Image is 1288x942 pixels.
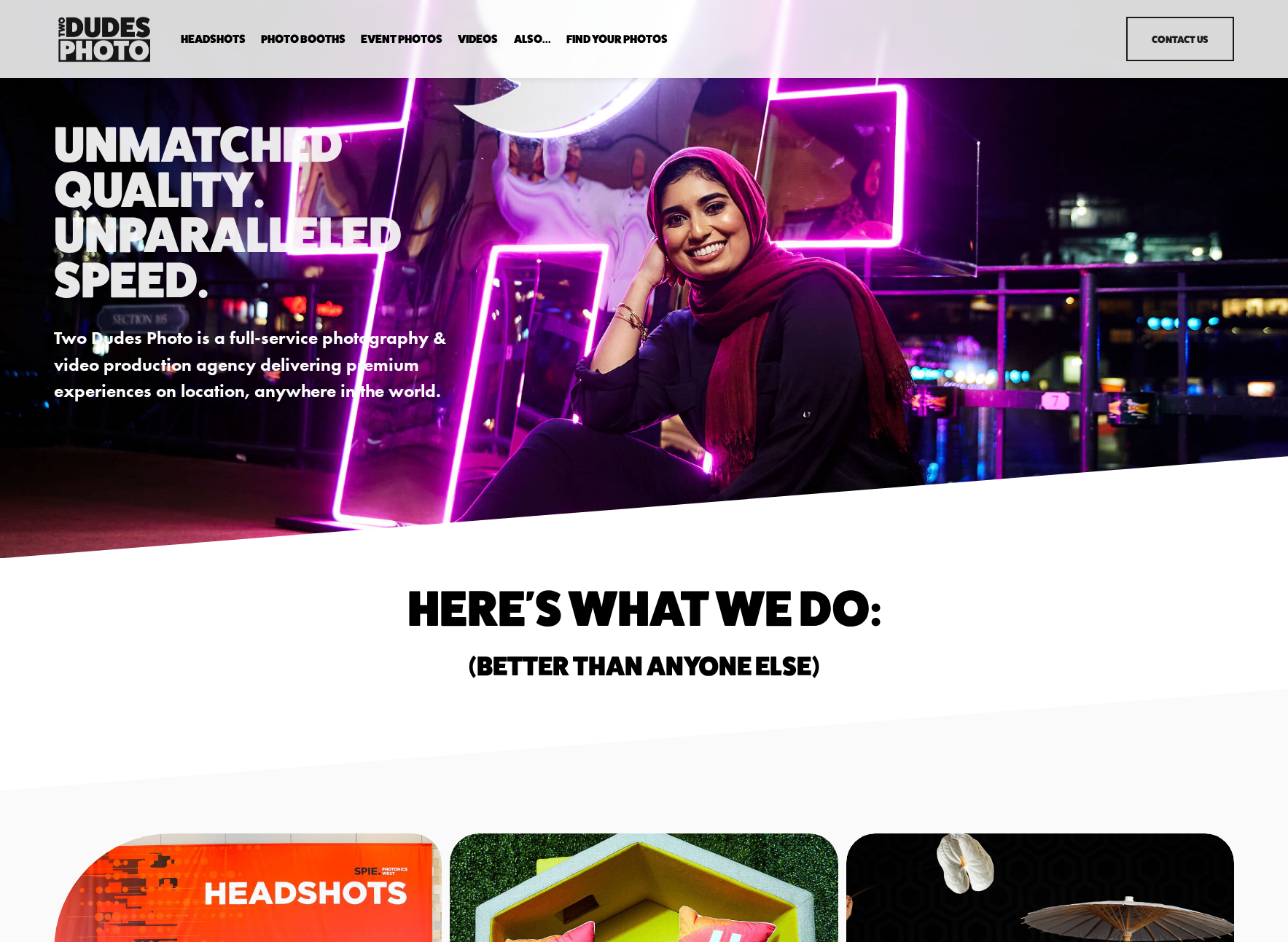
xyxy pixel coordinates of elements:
[54,13,155,66] img: Two Dudes Photo | Headshots, Portraits &amp; Photo Booths
[202,653,1087,680] h2: (Better than anyone else)
[261,34,346,45] span: Photo Booths
[181,34,246,45] span: Headshots
[566,33,668,47] a: folder dropdown
[458,33,498,47] a: Videos
[566,34,668,45] span: Find Your Photos
[514,33,551,47] a: folder dropdown
[514,34,551,45] span: Also...
[181,33,246,47] a: folder dropdown
[361,33,442,47] a: Event Photos
[54,327,450,401] strong: Two Dudes Photo is a full-service photography & video production agency delivering premium experi...
[202,585,1087,630] h1: Here's What We do:
[54,121,491,302] h1: Unmatched Quality. Unparalleled Speed.
[261,33,346,47] a: folder dropdown
[1126,17,1234,62] a: Contact Us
